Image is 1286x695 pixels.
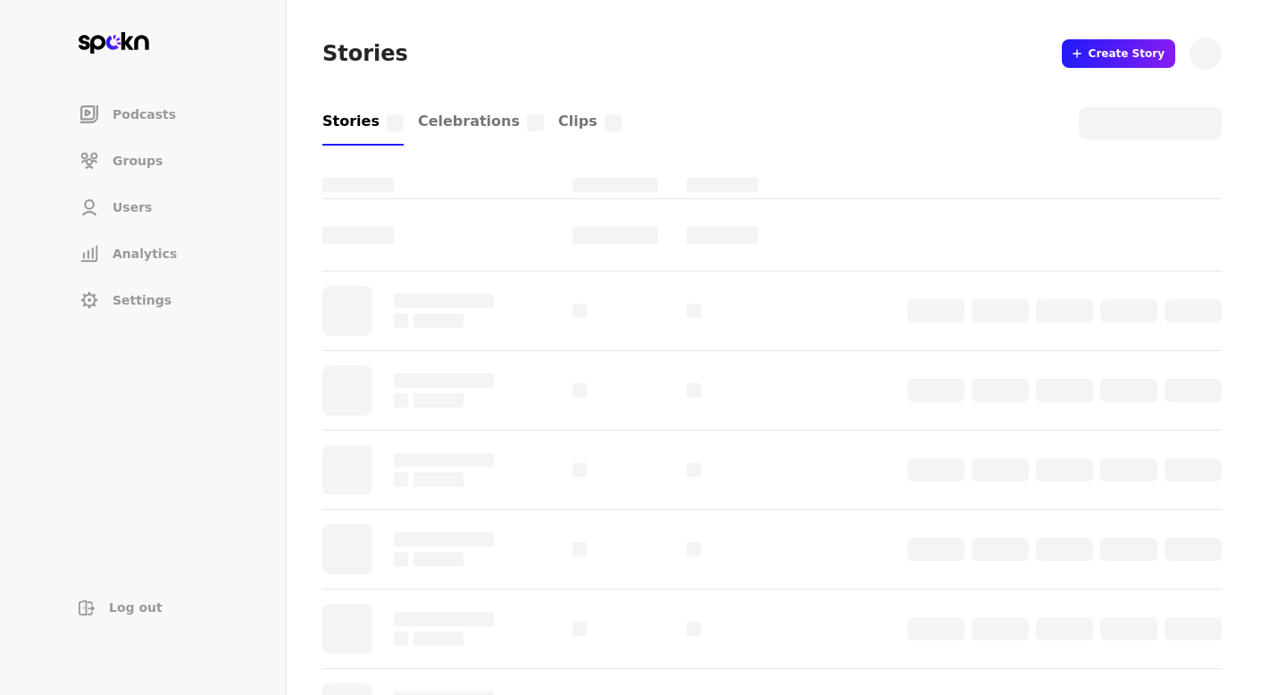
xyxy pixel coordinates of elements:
[64,591,250,624] button: Log out
[64,232,250,275] a: Analytics
[113,245,177,263] span: Analytics
[605,114,622,131] span: 0
[64,93,250,136] a: Podcasts
[113,105,176,123] span: Podcasts
[418,113,520,130] span: Celebrations
[64,279,250,322] a: Settings
[113,198,152,216] span: Users
[558,98,622,146] a: Clips0
[109,599,163,616] span: Log out
[113,291,171,309] span: Settings
[1089,46,1165,61] span: Create Story
[1062,39,1175,68] a: Create Story
[558,113,597,130] span: Clips
[64,139,250,182] a: Groups
[113,152,163,170] span: Groups
[527,114,544,131] span: 0
[418,98,544,146] a: Celebrations0
[322,98,404,146] a: Stories0
[322,39,408,68] h1: Stories
[387,114,404,131] span: 0
[64,186,250,229] a: Users
[322,113,380,130] span: Stories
